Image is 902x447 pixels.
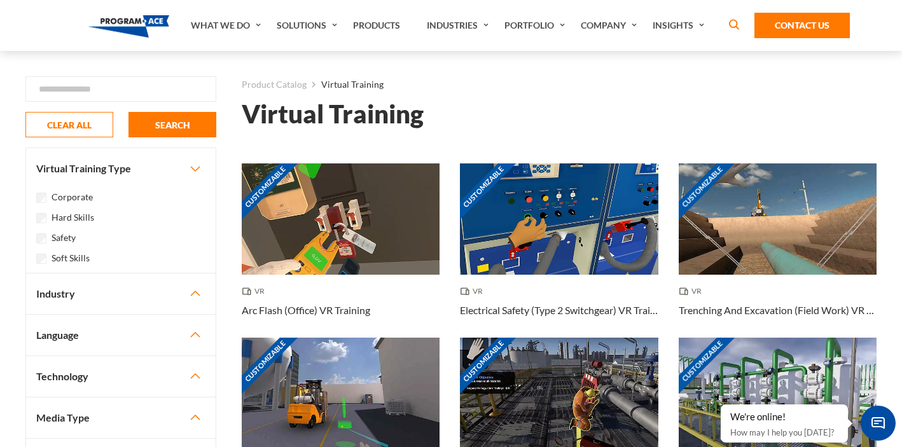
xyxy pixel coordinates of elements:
nav: breadcrumb [242,76,877,93]
span: Chat Widget [861,406,896,441]
p: How may I help you [DATE]? [730,425,838,440]
a: Customizable Thumbnail - Electrical Safety (Type 2 Switchgear) VR Training VR Electrical Safety (... [460,163,658,338]
button: Industry [26,273,216,314]
li: Virtual Training [307,76,384,93]
button: Language [26,315,216,355]
label: Safety [52,231,76,245]
a: Customizable Thumbnail - Arc Flash (Office) VR Training VR Arc Flash (Office) VR Training [242,163,440,338]
a: Product Catalog [242,76,307,93]
h3: Trenching And Excavation (Field Work) VR Training [679,303,877,318]
h1: Virtual Training [242,103,424,125]
span: VR [242,285,270,298]
a: Contact Us [754,13,850,38]
button: CLEAR ALL [25,112,113,137]
h3: Electrical Safety (Type 2 Switchgear) VR Training [460,303,658,318]
button: Virtual Training Type [26,148,216,189]
input: Hard Skills [36,213,46,223]
button: Media Type [26,397,216,438]
input: Safety [36,233,46,244]
input: Soft Skills [36,254,46,264]
label: Hard Skills [52,210,94,224]
span: VR [460,285,488,298]
label: Soft Skills [52,251,90,265]
img: Program-Ace [88,15,169,38]
button: Technology [26,356,216,397]
label: Corporate [52,190,93,204]
div: We're online! [730,411,838,423]
span: VR [679,285,707,298]
input: Corporate [36,193,46,203]
a: Customizable Thumbnail - Trenching And Excavation (Field Work) VR Training VR Trenching And Excav... [679,163,877,338]
h3: Arc Flash (Office) VR Training [242,303,370,318]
